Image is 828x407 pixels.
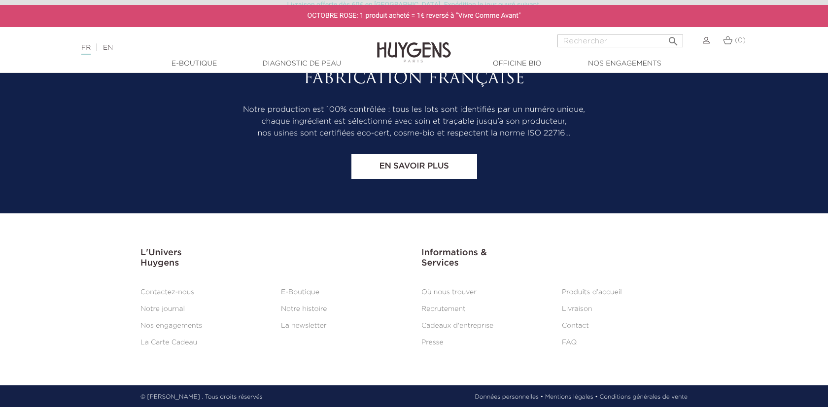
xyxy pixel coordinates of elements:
[421,248,688,269] h3: Informations & Services
[545,393,598,402] a: Mentions légales •
[600,393,688,402] a: Conditions générales de vente
[140,322,202,329] a: Nos engagements
[76,42,338,54] div: |
[475,393,543,402] a: Données personnelles •
[557,34,683,47] input: Rechercher
[281,322,327,329] a: La newsletter
[377,26,451,64] img: Huygens
[140,104,688,116] p: Notre production est 100% contrôlée : tous les lots sont identifiés par un numéro unique,
[562,339,577,346] a: FAQ
[252,59,351,69] a: Diagnostic de peau
[145,59,243,69] a: E-Boutique
[81,44,91,55] a: FR
[140,305,185,312] a: Notre journal
[421,339,444,346] a: Presse
[562,322,589,329] a: Contact
[140,248,407,269] h3: L'Univers Huygens
[140,393,263,402] p: © [PERSON_NAME] . Tous droits réservés
[281,305,327,312] a: Notre histoire
[140,116,688,128] p: chaque ingrédient est sélectionné avec soin et traçable jusqu’à son producteur,
[667,33,679,44] i: 
[140,70,688,89] h2: Fabrication Française
[421,305,466,312] a: Recrutement
[735,37,746,44] span: (0)
[140,339,197,346] a: La Carte Cadeau
[281,289,319,296] a: E-Boutique
[562,305,592,312] a: Livraison
[421,322,493,329] a: Cadeaux d'entreprise
[103,44,113,51] a: EN
[140,289,194,296] a: Contactez-nous
[562,289,622,296] a: Produits d'accueil
[421,289,477,296] a: Où nous trouver
[140,128,688,139] p: nos usines sont certifiées eco-cert, cosme-bio et respectent la norme ISO 22716…
[575,59,674,69] a: Nos engagements
[351,154,477,179] a: En savoir plus
[664,32,682,45] button: 
[468,59,566,69] a: Officine Bio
